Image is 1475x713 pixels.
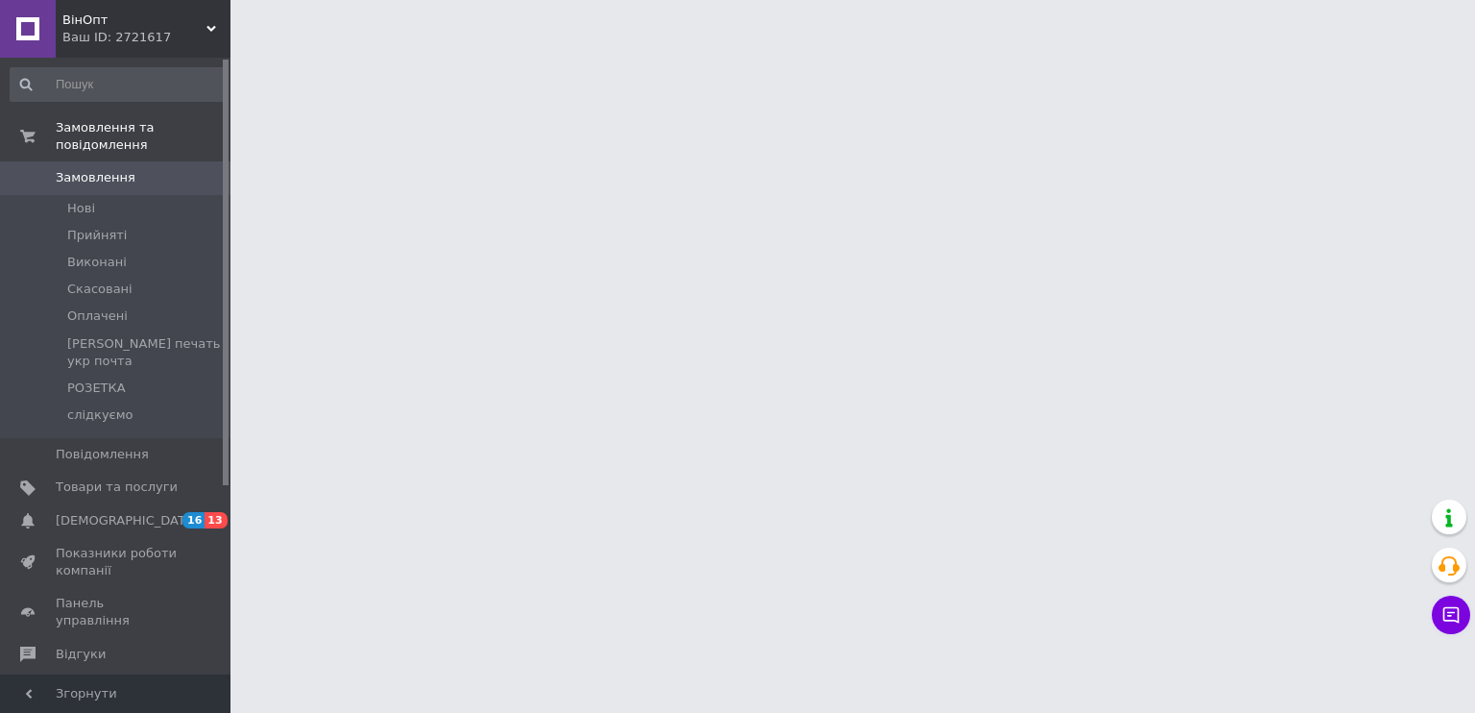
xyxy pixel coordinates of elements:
span: Відгуки [56,646,106,663]
span: [PERSON_NAME] печать укр почта [67,335,225,370]
span: Оплачені [67,307,128,325]
span: ВінОпт [62,12,206,29]
div: Ваш ID: 2721617 [62,29,230,46]
span: слідкуємо [67,406,133,424]
span: 13 [205,512,227,529]
span: Скасовані [67,281,133,298]
span: Прийняті [67,227,127,244]
span: Товари та послуги [56,479,178,496]
span: Нові [67,200,95,217]
span: Панель управління [56,595,178,629]
span: Повідомлення [56,446,149,463]
input: Пошук [10,67,227,102]
span: Показники роботи компанії [56,545,178,579]
span: Замовлення [56,169,135,186]
button: Чат з покупцем [1432,596,1470,634]
span: РОЗЕТКА [67,380,126,397]
span: 16 [182,512,205,529]
span: Виконані [67,254,127,271]
span: Замовлення та повідомлення [56,119,230,154]
span: [DEMOGRAPHIC_DATA] [56,512,198,529]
